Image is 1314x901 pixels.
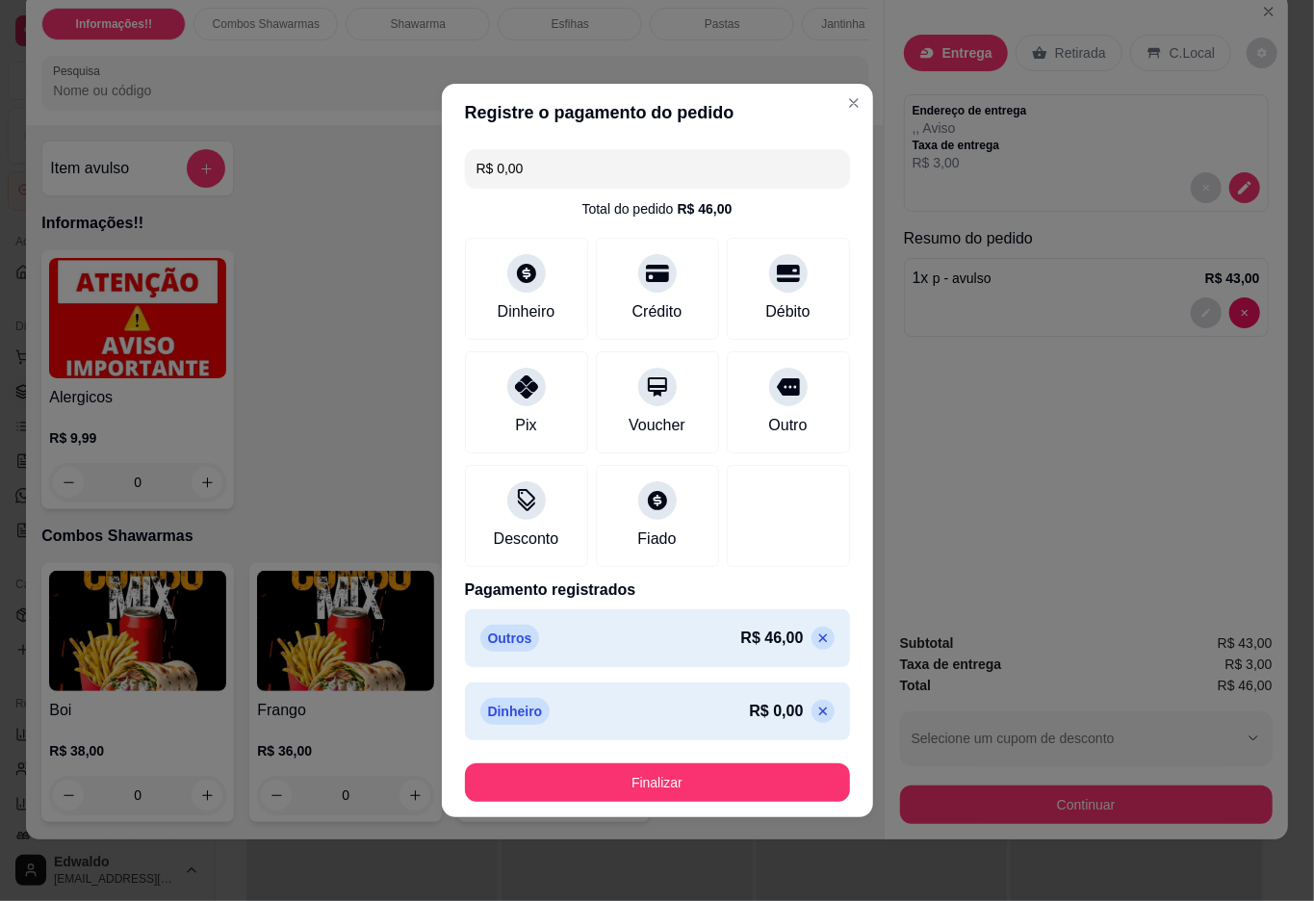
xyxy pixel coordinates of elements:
div: Crédito [632,300,683,323]
div: Desconto [494,528,559,551]
p: Pagamento registrados [465,579,850,602]
div: R$ 46,00 [678,199,733,219]
div: Pix [515,414,536,437]
p: R$ 0,00 [749,700,803,723]
div: Débito [765,300,810,323]
div: Total do pedido [582,199,733,219]
button: Close [838,88,869,118]
p: R$ 46,00 [741,627,804,650]
p: Outros [480,625,540,652]
div: Outro [768,414,807,437]
button: Finalizar [465,763,850,802]
div: Dinheiro [498,300,555,323]
p: Dinheiro [480,698,551,725]
header: Registre o pagamento do pedido [442,84,873,142]
div: Fiado [637,528,676,551]
div: Voucher [629,414,685,437]
input: Ex.: hambúrguer de cordeiro [477,149,838,188]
